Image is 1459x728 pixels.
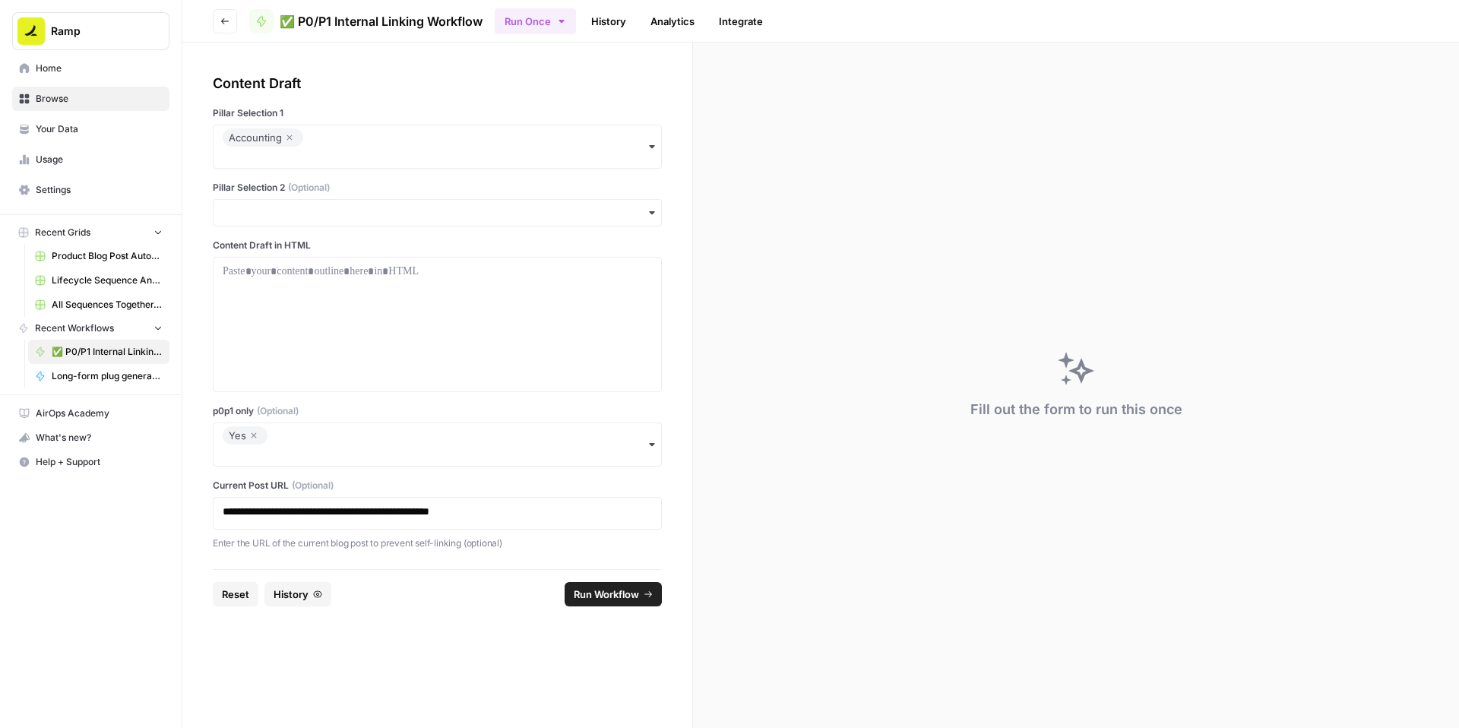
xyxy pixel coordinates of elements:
span: (Optional) [292,479,334,492]
a: Product Blog Post Automation [28,244,169,268]
a: Integrate [710,9,772,33]
div: Content Draft [213,73,662,94]
span: AirOps Academy [36,407,163,420]
span: Recent Grids [35,226,90,239]
span: (Optional) [257,404,299,418]
span: Home [36,62,163,75]
label: Content Draft in HTML [213,239,662,252]
div: Fill out the form to run this once [970,399,1182,420]
button: Run Workflow [565,582,662,606]
button: Recent Workflows [12,317,169,340]
span: Lifecycle Sequence Analysis [52,274,163,287]
span: Settings [36,183,163,197]
button: History [264,582,331,606]
button: Recent Grids [12,221,169,244]
span: Reset [222,587,249,602]
a: History [582,9,635,33]
label: Pillar Selection 2 [213,181,662,195]
span: Browse [36,92,163,106]
a: AirOps Academy [12,401,169,426]
button: Reset [213,582,258,606]
div: Accounting [229,128,297,147]
div: What's new? [13,426,169,449]
button: Yes [213,423,662,467]
label: Pillar Selection 1 [213,106,662,120]
div: Yes [229,426,261,445]
label: p0p1 only [213,404,662,418]
button: What's new? [12,426,169,450]
a: Home [12,56,169,81]
img: Ramp Logo [17,17,45,45]
a: ✅ P0/P1 Internal Linking Workflow [28,340,169,364]
a: All Sequences Together.csv [28,293,169,317]
span: All Sequences Together.csv [52,298,163,312]
a: Your Data [12,117,169,141]
span: Ramp [51,24,143,39]
a: Usage [12,147,169,172]
span: ✅ P0/P1 Internal Linking Workflow [52,345,163,359]
button: Help + Support [12,450,169,474]
a: Long-form plug generator – Content tuning version [28,364,169,388]
span: (Optional) [288,181,330,195]
span: Your Data [36,122,163,136]
a: ✅ P0/P1 Internal Linking Workflow [249,9,483,33]
span: Help + Support [36,455,163,469]
a: Lifecycle Sequence Analysis [28,268,169,293]
a: Browse [12,87,169,111]
span: Recent Workflows [35,321,114,335]
span: Product Blog Post Automation [52,249,163,263]
span: Usage [36,153,163,166]
p: Enter the URL of the current blog post to prevent self-linking (optional) [213,536,662,551]
span: Run Workflow [574,587,639,602]
button: Accounting [213,125,662,169]
span: History [274,587,309,602]
button: Workspace: Ramp [12,12,169,50]
label: Current Post URL [213,479,662,492]
button: Run Once [495,8,576,34]
a: Analytics [641,9,704,33]
span: ✅ P0/P1 Internal Linking Workflow [280,12,483,30]
span: Long-form plug generator – Content tuning version [52,369,163,383]
a: Settings [12,178,169,202]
